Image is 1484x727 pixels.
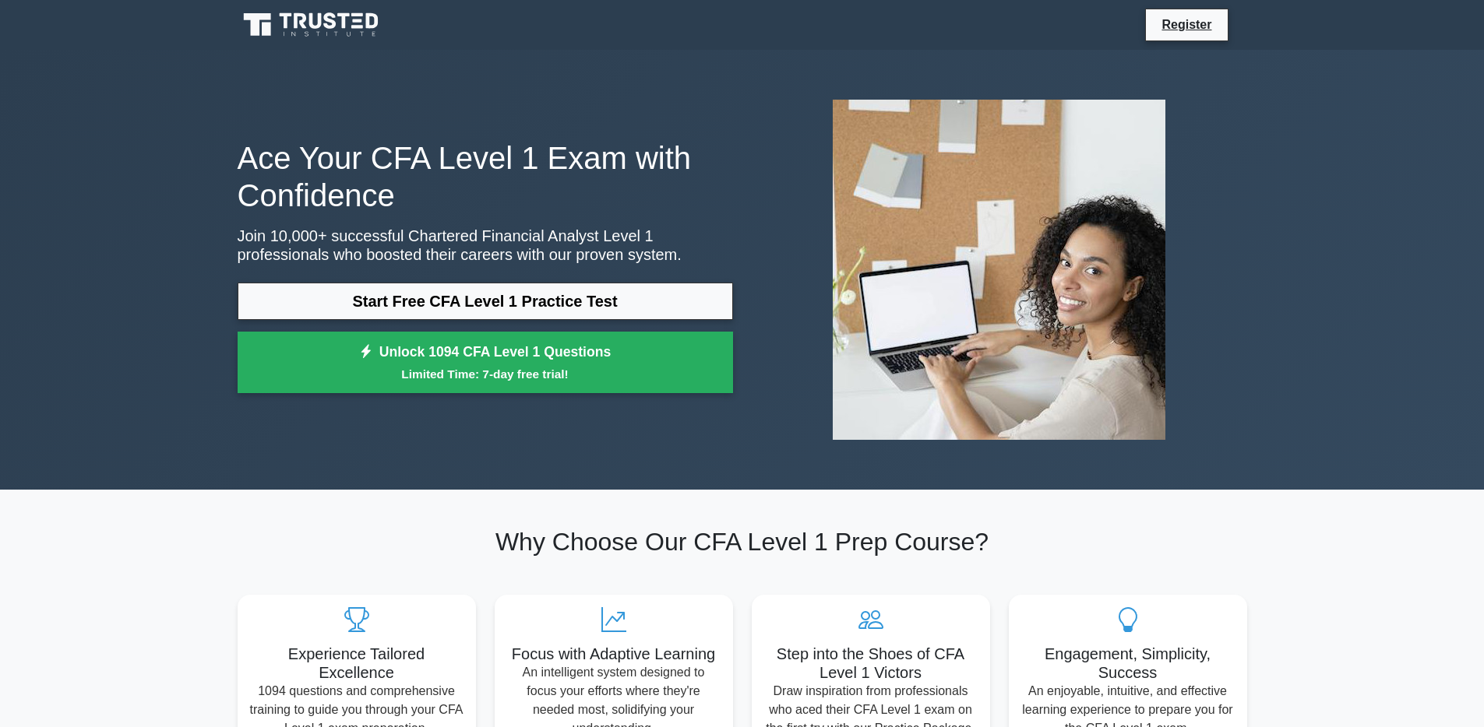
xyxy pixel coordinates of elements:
[764,644,978,682] h5: Step into the Shoes of CFA Level 1 Victors
[238,227,733,264] p: Join 10,000+ successful Chartered Financial Analyst Level 1 professionals who boosted their caree...
[1152,15,1221,34] a: Register
[250,644,464,682] h5: Experience Tailored Excellence
[1021,644,1235,682] h5: Engagement, Simplicity, Success
[238,283,733,320] a: Start Free CFA Level 1 Practice Test
[238,139,733,214] h1: Ace Your CFA Level 1 Exam with Confidence
[238,332,733,394] a: Unlock 1094 CFA Level 1 QuestionsLimited Time: 7-day free trial!
[507,644,721,663] h5: Focus with Adaptive Learning
[238,527,1247,557] h2: Why Choose Our CFA Level 1 Prep Course?
[257,365,714,383] small: Limited Time: 7-day free trial!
